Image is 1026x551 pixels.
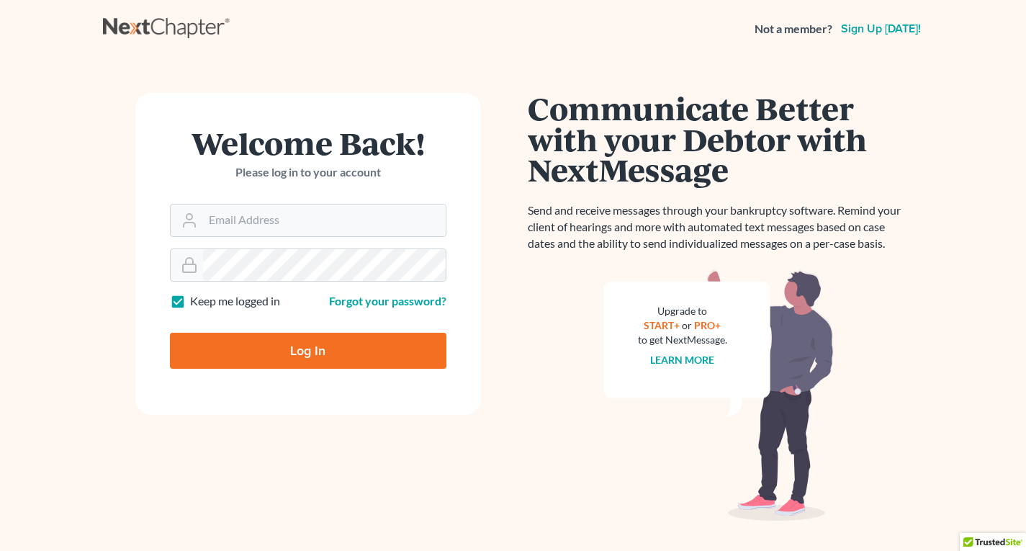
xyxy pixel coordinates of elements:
div: to get NextMessage. [638,333,727,347]
a: PRO+ [694,319,721,331]
strong: Not a member? [755,21,832,37]
a: Sign up [DATE]! [838,23,924,35]
label: Keep me logged in [190,293,280,310]
p: Please log in to your account [170,164,446,181]
h1: Communicate Better with your Debtor with NextMessage [528,93,909,185]
div: Upgrade to [638,304,727,318]
span: or [682,319,692,331]
img: nextmessage_bg-59042aed3d76b12b5cd301f8e5b87938c9018125f34e5fa2b7a6b67550977c72.svg [603,269,834,521]
p: Send and receive messages through your bankruptcy software. Remind your client of hearings and mo... [528,202,909,252]
input: Email Address [203,205,446,236]
a: Learn more [650,354,714,366]
h1: Welcome Back! [170,127,446,158]
a: Forgot your password? [329,294,446,308]
input: Log In [170,333,446,369]
a: START+ [644,319,680,331]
